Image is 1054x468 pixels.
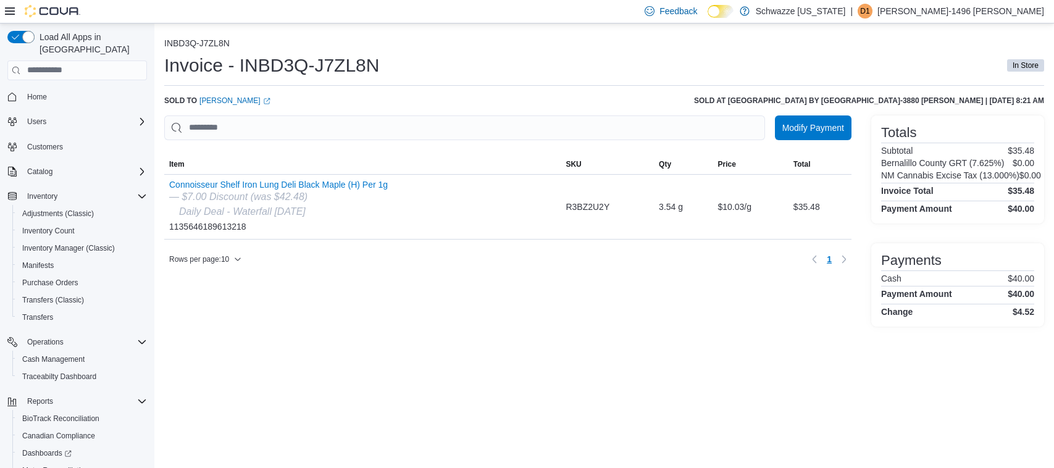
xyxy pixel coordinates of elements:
span: Transfers (Classic) [22,295,84,305]
a: Transfers [17,310,58,325]
button: Previous page [807,252,822,267]
p: Schwazze [US_STATE] [756,4,846,19]
button: Inventory Count [12,222,152,240]
span: BioTrack Reconciliation [22,414,99,424]
div: $35.48 [788,194,851,219]
span: Modify Payment [782,122,844,134]
h6: NM Cannabis Excise Tax (13.000%) [881,170,1019,180]
span: Reports [27,396,53,406]
h4: Change [881,307,913,317]
span: Canadian Compliance [17,428,147,443]
button: Catalog [22,164,57,179]
div: — $7.00 Discount (was $42.48) [169,190,388,204]
span: D1 [860,4,869,19]
button: Modify Payment [775,115,851,140]
h4: Invoice Total [881,186,934,196]
span: Canadian Compliance [22,431,95,441]
button: Manifests [12,257,152,274]
button: Reports [2,393,152,410]
span: Traceabilty Dashboard [17,369,147,384]
span: Load All Apps in [GEOGRAPHIC_DATA] [35,31,147,56]
a: Adjustments (Classic) [17,206,99,221]
span: Adjustments (Classic) [22,209,94,219]
h4: $35.48 [1008,186,1034,196]
button: Operations [2,333,152,351]
span: Users [22,114,147,129]
span: Adjustments (Classic) [17,206,147,221]
a: Dashboards [17,446,77,461]
p: $0.00 [1019,170,1041,180]
h6: Bernalillo County GRT (7.625%) [881,158,1004,168]
button: Cash Management [12,351,152,368]
button: Canadian Compliance [12,427,152,445]
span: Item [169,159,185,169]
button: Connoisseur Shelf Iron Lung Deli Black Maple (H) Per 1g [169,180,388,190]
h4: Payment Amount [881,289,952,299]
h4: $40.00 [1008,204,1034,214]
button: Transfers [12,309,152,326]
button: Traceabilty Dashboard [12,368,152,385]
span: Rows per page : 10 [169,254,229,264]
p: $40.00 [1008,274,1034,283]
div: 1135646189613218 [169,180,388,234]
svg: External link [263,98,270,105]
span: Manifests [17,258,147,273]
a: Customers [22,140,68,154]
button: Qty [654,154,713,174]
button: Home [2,88,152,106]
span: Inventory Count [22,226,75,236]
span: Reports [22,394,147,409]
h4: Payment Amount [881,204,952,214]
h4: $4.52 [1013,307,1034,317]
button: Catalog [2,163,152,180]
a: Cash Management [17,352,90,367]
nav: An example of EuiBreadcrumbs [164,38,1044,51]
span: Customers [22,139,147,154]
a: Traceabilty Dashboard [17,369,101,384]
button: Users [2,113,152,130]
span: Total [793,159,811,169]
button: Item [164,154,561,174]
span: Customers [27,142,63,152]
a: Inventory Count [17,224,80,238]
a: Manifests [17,258,59,273]
button: Users [22,114,51,129]
span: Cash Management [22,354,85,364]
button: Price [713,154,788,174]
span: Inventory [27,191,57,201]
h3: Totals [881,125,916,140]
input: Dark Mode [708,5,734,18]
a: BioTrack Reconciliation [17,411,104,426]
h3: Payments [881,253,942,268]
button: Total [788,154,851,174]
a: Dashboards [12,445,152,462]
button: Transfers (Classic) [12,291,152,309]
span: Dashboards [22,448,72,458]
button: Adjustments (Classic) [12,205,152,222]
i: Daily Deal - Waterfall [DATE] [179,206,306,217]
a: Inventory Manager (Classic) [17,241,120,256]
span: Purchase Orders [17,275,147,290]
div: 3.54 g [654,194,713,219]
a: Canadian Compliance [17,428,100,443]
button: Customers [2,138,152,156]
span: Home [22,89,147,104]
input: This is a search bar. As you type, the results lower in the page will automatically filter. [164,115,765,140]
span: Qty [659,159,671,169]
span: Catalog [22,164,147,179]
span: Purchase Orders [22,278,78,288]
button: Next page [837,252,851,267]
span: Transfers [22,312,53,322]
div: Danny-1496 Moreno [858,4,872,19]
p: [PERSON_NAME]-1496 [PERSON_NAME] [877,4,1044,19]
span: In Store [1007,59,1044,72]
span: Operations [27,337,64,347]
button: Reports [22,394,58,409]
span: Dashboards [17,446,147,461]
button: Purchase Orders [12,274,152,291]
p: $0.00 [1013,158,1034,168]
span: Inventory [22,189,147,204]
span: Inventory Manager (Classic) [22,243,115,253]
a: Transfers (Classic) [17,293,89,307]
